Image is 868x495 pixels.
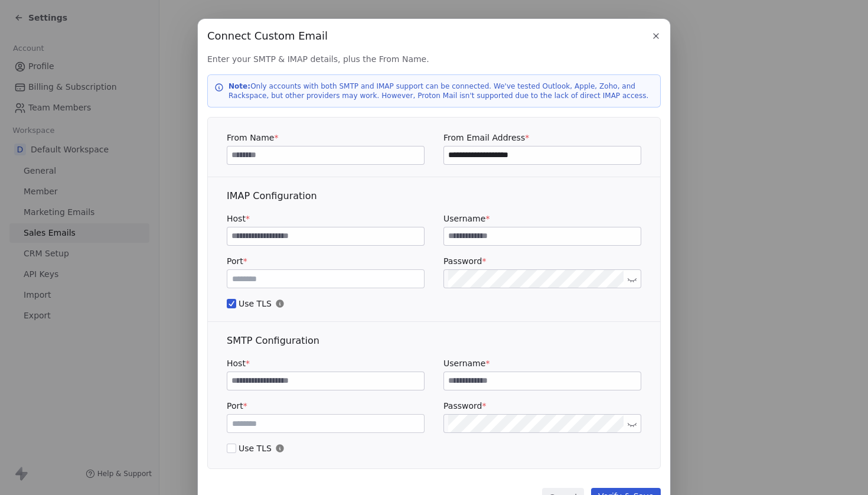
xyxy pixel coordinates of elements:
label: Password [443,400,641,412]
button: Use TLS [227,298,236,310]
label: From Email Address [443,132,641,144]
span: Connect Custom Email [207,28,328,44]
span: Enter your SMTP & IMAP details, plus the From Name. [207,53,661,65]
span: Use TLS [227,442,641,454]
label: Username [443,213,641,224]
label: Username [443,357,641,369]
strong: Note: [229,82,250,90]
div: SMTP Configuration [227,334,641,348]
label: Host [227,357,425,369]
label: Port [227,400,425,412]
button: Use TLS [227,442,236,454]
label: Port [227,255,425,267]
label: From Name [227,132,425,144]
p: Only accounts with both SMTP and IMAP support can be connected. We've tested Outlook, Apple, Zoho... [229,82,654,100]
label: Host [227,213,425,224]
div: IMAP Configuration [227,189,641,203]
span: Use TLS [227,298,641,310]
label: Password [443,255,641,267]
